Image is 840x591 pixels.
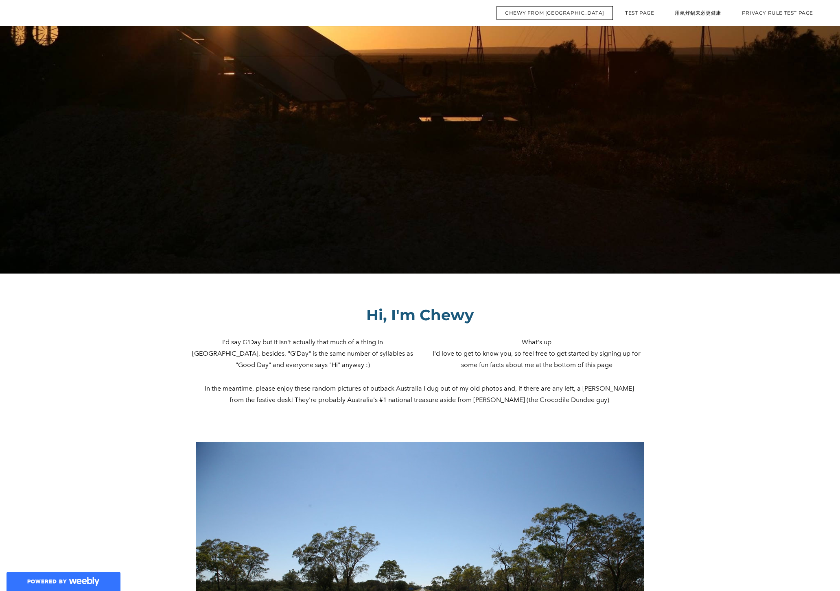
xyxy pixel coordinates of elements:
div: What's up I'd love to get to know you, so feel free to get started by signing up for some fun fac... [426,337,648,371]
a: Privacy rule test page [733,6,822,20]
a: Test Page [617,6,663,20]
a: Chewy from [GEOGRAPHIC_DATA] [497,6,613,20]
a: 用氣炸鍋未必更健康 [666,6,729,20]
span: I'd say G'Day but it isn't actually that much of a thing in [GEOGRAPHIC_DATA], besides, "G'Day" i... [192,338,413,369]
div: In the meantime, please enjoy these random pictures of outback Australia I dug out of my old phot... [201,383,639,406]
a: Powered by [4,566,122,591]
h2: Hi, I'm Chewy [192,306,648,324]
